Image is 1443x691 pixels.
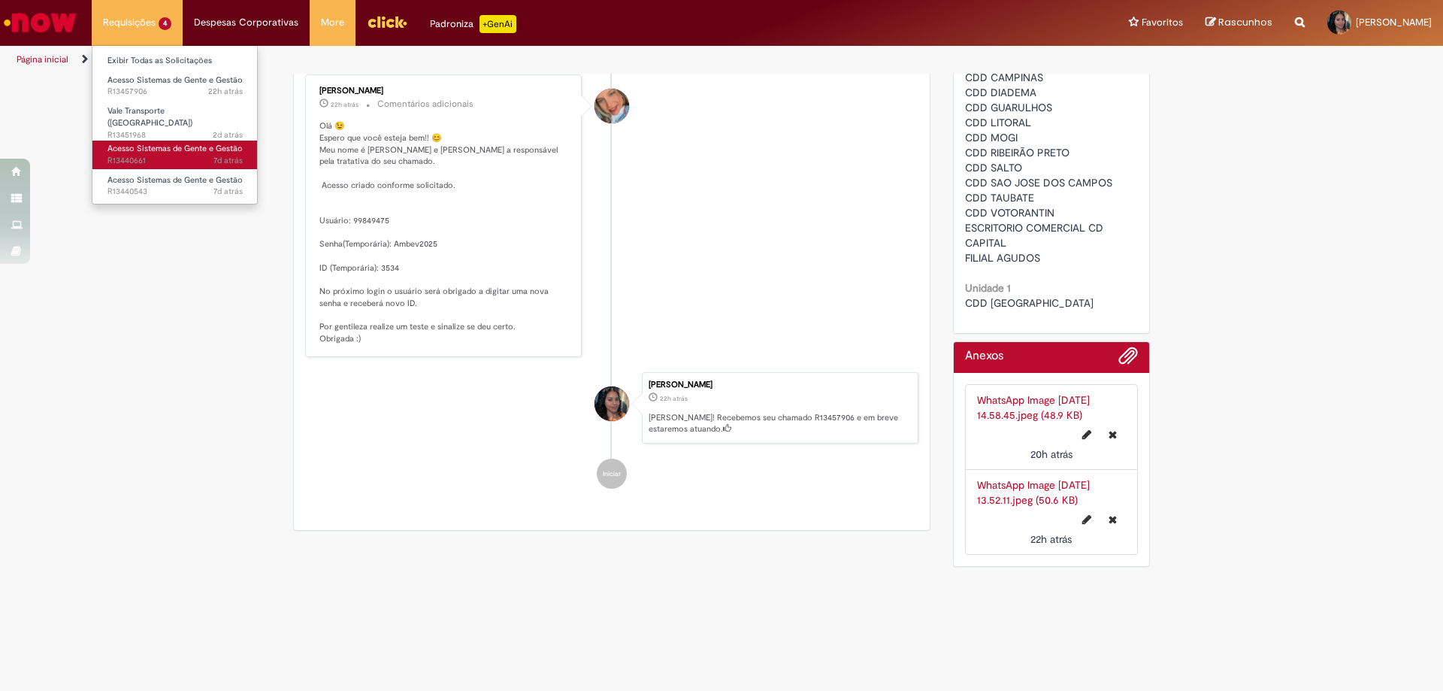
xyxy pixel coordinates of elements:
p: [PERSON_NAME]! Recebemos seu chamado R13457906 e em breve estaremos atuando. [649,412,910,435]
span: Rascunhos [1218,15,1272,29]
button: Editar nome de arquivo WhatsApp Image 2025-08-28 at 13.52.11.jpeg [1073,538,1100,562]
span: R13440661 [107,155,243,167]
div: [PERSON_NAME] [319,86,570,95]
time: 28/08/2025 15:08:38 [1030,477,1072,491]
p: +GenAi [479,15,516,33]
span: 20h atrás [1030,477,1072,491]
time: 22/08/2025 16:02:22 [213,155,243,166]
p: Olá 😉 Espero que você esteja bem!! 😊 Meu nome é [PERSON_NAME] e [PERSON_NAME] a responsável pela ... [319,120,570,344]
ul: Requisições [92,45,258,205]
img: click_logo_yellow_360x200.png [367,11,407,33]
a: Aberto R13440543 : Acesso Sistemas de Gente e Gestão [92,172,258,200]
span: Despesas Corporativas [194,15,298,30]
span: 22h atrás [331,100,358,109]
span: 7d atrás [213,186,243,197]
span: Vale Transporte ([GEOGRAPHIC_DATA]) [107,105,192,129]
button: Excluir WhatsApp Image 2025-08-28 at 14.58.45.jpeg [1100,453,1126,477]
span: Favoritos [1142,15,1183,30]
a: Exibir Todas as Solicitações [92,53,258,69]
span: CDD [GEOGRAPHIC_DATA] [965,296,1094,310]
span: Acesso Sistemas de Gente e Gestão [107,143,243,154]
img: WhatsApp Image 2025-08-28 at 14.58.45.jpeg [977,392,1127,423]
div: Padroniza [430,15,516,33]
div: Sofia Da Silveira Chagas [594,386,629,421]
a: WhatsApp Image [DATE] 14.58.45.jpeg (48.9 KB) [977,423,1090,452]
span: 22h atrás [208,86,243,97]
ul: Trilhas de página [11,46,951,74]
button: Adicionar anexos [1118,346,1138,373]
a: Aberto R13451968 : Vale Transporte (VT) [92,103,258,135]
span: 22h atrás [660,394,688,403]
time: 28/08/2025 13:45:26 [331,100,358,109]
small: Comentários adicionais [377,98,473,111]
span: Acesso Sistemas de Gente e Gestão [107,74,243,86]
span: R13451968 [107,129,243,141]
span: More [321,15,344,30]
span: 7d atrás [213,155,243,166]
span: R13457906 [107,86,243,98]
span: Requisições [103,15,156,30]
button: Editar nome de arquivo WhatsApp Image 2025-08-28 at 14.58.45.jpeg [1073,453,1100,477]
span: 4 [159,17,171,30]
a: Aberto R13457906 : Acesso Sistemas de Gente e Gestão [92,72,258,100]
span: 22h atrás [1030,562,1072,576]
a: WhatsApp Image [DATE] 13.52.11.jpeg (50.6 KB) [977,508,1090,537]
h2: Anexos [965,350,1003,363]
img: ServiceNow [2,8,79,38]
div: Jacqueline Andrade Galani [594,89,629,123]
div: [PERSON_NAME] [649,380,910,389]
a: Rascunhos [1206,16,1272,30]
a: Página inicial [17,53,68,65]
span: [PERSON_NAME] [1356,16,1432,29]
a: Aberto R13440661 : Acesso Sistemas de Gente e Gestão [92,141,258,168]
time: 28/08/2025 13:37:47 [208,86,243,97]
li: Sofia Da Silveira Chagas [305,372,918,444]
time: 28/08/2025 13:37:47 [660,394,688,403]
span: R13440543 [107,186,243,198]
button: Excluir WhatsApp Image 2025-08-28 at 13.52.11.jpeg [1100,538,1126,562]
span: 2d atrás [213,129,243,141]
span: Acesso Sistemas de Gente e Gestão [107,174,243,186]
time: 28/08/2025 13:52:33 [1030,562,1072,576]
b: Unidade 1 [965,281,1011,295]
